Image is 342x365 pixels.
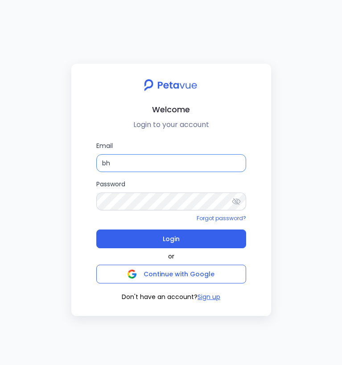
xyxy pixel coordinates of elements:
[197,214,246,222] a: Forgot password?
[122,292,198,302] span: Don't have an account?
[198,292,220,302] button: Sign up
[96,154,246,172] input: Email
[96,265,246,283] button: Continue with Google
[139,74,203,96] img: petavue logo
[96,193,246,210] input: Password
[78,103,264,116] h2: Welcome
[96,230,246,248] button: Login
[96,141,246,172] label: Email
[144,270,214,279] span: Continue with Google
[163,233,180,245] span: Login
[78,119,264,130] p: Login to your account
[96,179,246,210] label: Password
[168,252,174,261] span: or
